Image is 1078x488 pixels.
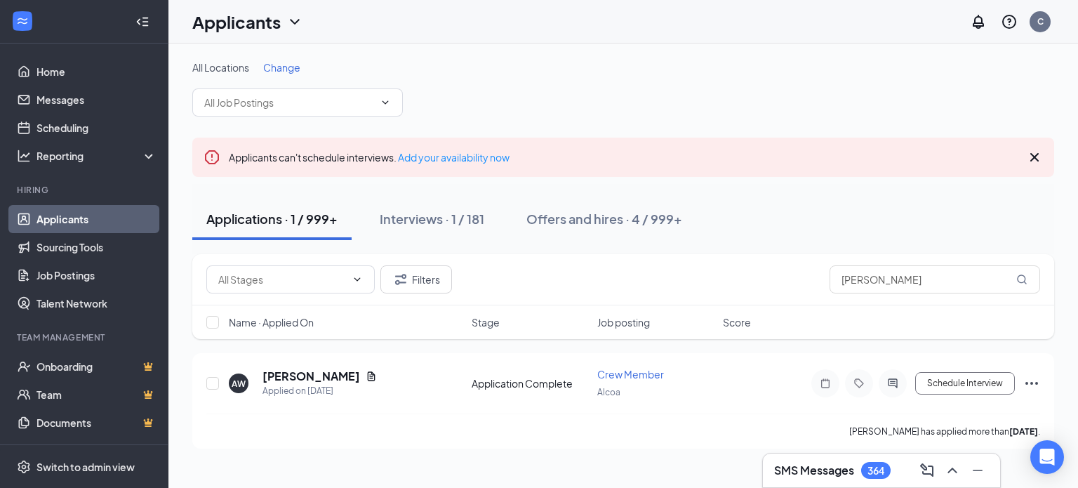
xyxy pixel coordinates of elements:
[851,378,867,389] svg: Tag
[944,462,961,479] svg: ChevronUp
[398,151,510,164] a: Add your availability now
[1023,375,1040,392] svg: Ellipses
[36,409,157,437] a: DocumentsCrown
[970,13,987,30] svg: Notifications
[916,459,938,482] button: ComposeMessage
[204,95,374,110] input: All Job Postings
[36,58,157,86] a: Home
[597,387,620,397] span: Alcoa
[218,272,346,287] input: All Stages
[597,315,650,329] span: Job posting
[17,149,31,163] svg: Analysis
[192,61,249,74] span: All Locations
[36,86,157,114] a: Messages
[36,460,135,474] div: Switch to admin view
[192,10,281,34] h1: Applicants
[263,61,300,74] span: Change
[36,352,157,381] a: OnboardingCrown
[36,149,157,163] div: Reporting
[969,462,986,479] svg: Minimize
[36,114,157,142] a: Scheduling
[262,369,360,384] h5: [PERSON_NAME]
[867,465,884,477] div: 364
[472,315,500,329] span: Stage
[1001,13,1018,30] svg: QuestionInfo
[17,331,154,343] div: Team Management
[526,210,682,227] div: Offers and hires · 4 / 999+
[36,381,157,409] a: TeamCrown
[1037,15,1044,27] div: C
[919,462,936,479] svg: ComposeMessage
[380,210,484,227] div: Interviews · 1 / 181
[36,289,157,317] a: Talent Network
[884,378,901,389] svg: ActiveChat
[1026,149,1043,166] svg: Cross
[849,426,1040,437] p: [PERSON_NAME] has applied more than .
[774,463,854,478] h3: SMS Messages
[352,274,363,285] svg: ChevronDown
[36,233,157,261] a: Sourcing Tools
[915,372,1015,395] button: Schedule Interview
[966,459,989,482] button: Minimize
[817,378,834,389] svg: Note
[472,376,589,390] div: Application Complete
[1016,274,1027,285] svg: MagnifyingGlass
[941,459,964,482] button: ChevronUp
[36,437,157,465] a: SurveysCrown
[17,184,154,196] div: Hiring
[229,315,314,329] span: Name · Applied On
[366,371,377,382] svg: Document
[830,265,1040,294] input: Search in applications
[262,384,377,398] div: Applied on [DATE]
[380,97,391,108] svg: ChevronDown
[36,205,157,233] a: Applicants
[204,149,220,166] svg: Error
[597,368,664,381] span: Crew Member
[1030,440,1064,474] div: Open Intercom Messenger
[232,378,246,390] div: AW
[17,460,31,474] svg: Settings
[206,210,338,227] div: Applications · 1 / 999+
[1009,426,1038,437] b: [DATE]
[36,261,157,289] a: Job Postings
[135,15,149,29] svg: Collapse
[380,265,452,294] button: Filter Filters
[392,271,409,288] svg: Filter
[15,14,29,28] svg: WorkstreamLogo
[723,315,751,329] span: Score
[286,13,303,30] svg: ChevronDown
[229,151,510,164] span: Applicants can't schedule interviews.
